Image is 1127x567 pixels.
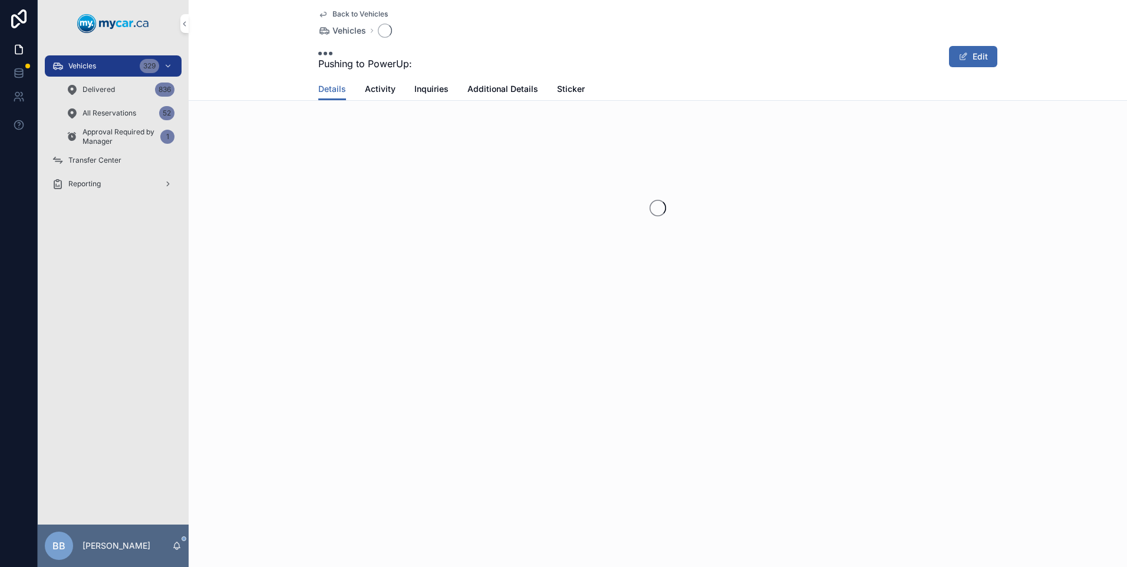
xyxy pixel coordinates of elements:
[59,103,182,124] a: All Reservations52
[414,83,449,95] span: Inquiries
[365,78,396,102] a: Activity
[45,150,182,171] a: Transfer Center
[318,9,388,19] a: Back to Vehicles
[68,61,96,71] span: Vehicles
[77,14,149,33] img: App logo
[318,83,346,95] span: Details
[83,108,136,118] span: All Reservations
[38,47,189,210] div: scrollable content
[318,25,366,37] a: Vehicles
[332,9,388,19] span: Back to Vehicles
[467,78,538,102] a: Additional Details
[159,106,174,120] div: 52
[68,179,101,189] span: Reporting
[45,173,182,195] a: Reporting
[59,79,182,100] a: Delivered836
[414,78,449,102] a: Inquiries
[557,83,585,95] span: Sticker
[949,46,997,67] button: Edit
[83,85,115,94] span: Delivered
[332,25,366,37] span: Vehicles
[318,57,412,71] span: Pushing to PowerUp:
[45,55,182,77] a: Vehicles329
[83,540,150,552] p: [PERSON_NAME]
[318,78,346,101] a: Details
[160,130,174,144] div: 1
[365,83,396,95] span: Activity
[140,59,159,73] div: 329
[59,126,182,147] a: Approval Required by Manager1
[155,83,174,97] div: 836
[557,78,585,102] a: Sticker
[83,127,156,146] span: Approval Required by Manager
[68,156,121,165] span: Transfer Center
[52,539,65,553] span: BB
[467,83,538,95] span: Additional Details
